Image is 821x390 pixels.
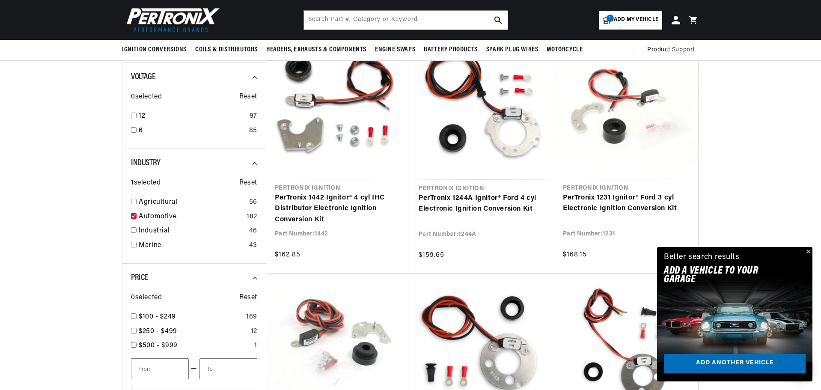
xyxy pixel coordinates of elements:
[614,16,658,24] span: Add my vehicle
[139,111,246,122] a: 12
[304,11,508,30] input: Search Part #, Category or Keyword
[547,45,583,54] span: Motorcycle
[262,40,371,60] summary: Headers, Exhausts & Components
[249,240,257,251] div: 43
[199,358,257,379] input: To
[131,292,162,304] span: 0 selected
[139,226,246,237] a: Industrial
[647,45,695,55] span: Product Support
[131,73,155,81] span: Voltage
[239,292,257,304] span: Reset
[131,92,162,103] span: 0 selected
[139,328,177,335] span: $250 - $499
[254,340,257,351] div: 1
[486,45,538,54] span: Spark Plug Wires
[239,178,257,189] span: Reset
[275,193,402,226] a: PerTronix 1442 Ignitor® 4 cyl IHC Distributor Electronic Ignition Conversion Kit
[419,193,546,215] a: PerTronix 1244A Ignitor® Ford 4 cyl Electronic Ignition Conversion Kit
[424,45,478,54] span: Battery Products
[250,111,257,122] div: 97
[599,11,662,30] a: 1Add my vehicle
[139,197,246,208] a: Agricultural
[375,45,415,54] span: Engine Swaps
[249,125,257,137] div: 85
[122,40,191,60] summary: Ignition Conversions
[563,193,690,214] a: PerTronix 1231 Ignitor® Ford 3 cyl Electronic Ignition Conversion Kit
[607,15,614,22] span: 1
[195,45,258,54] span: Coils & Distributors
[542,40,587,60] summary: Motorcycle
[266,45,366,54] span: Headers, Exhausts & Components
[664,354,806,373] a: Add another vehicle
[139,240,246,251] a: Marine
[246,312,257,323] div: 169
[131,159,161,167] span: Industry
[419,40,482,60] summary: Battery Products
[131,358,189,379] input: From
[139,342,178,349] span: $500 - $999
[249,226,257,237] div: 46
[802,247,812,257] button: Close
[482,40,543,60] summary: Spark Plug Wires
[139,211,243,223] a: Automotive
[664,251,740,264] div: Better search results
[191,363,197,375] span: —
[191,40,262,60] summary: Coils & Distributors
[131,178,161,189] span: 1 selected
[131,274,148,282] span: Price
[139,313,176,320] span: $100 - $249
[647,40,699,60] summary: Product Support
[239,92,257,103] span: Reset
[122,45,187,54] span: Ignition Conversions
[247,211,257,223] div: 182
[251,326,257,337] div: 12
[489,11,508,30] button: search button
[664,267,784,284] h2: Add A VEHICLE to your garage
[249,197,257,208] div: 56
[139,125,246,137] a: 6
[371,40,419,60] summary: Engine Swaps
[122,5,220,35] img: Pertronix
